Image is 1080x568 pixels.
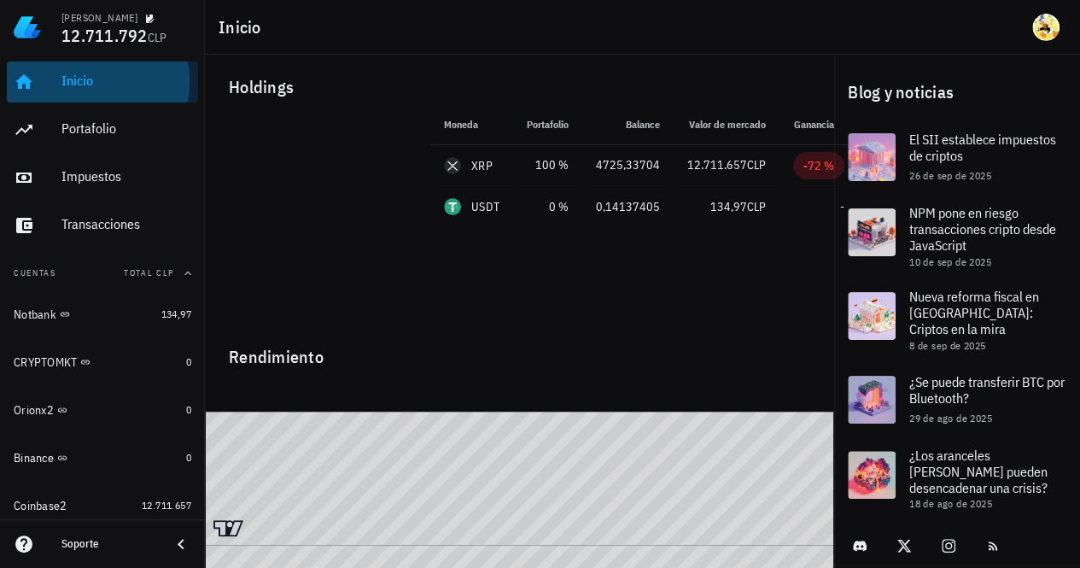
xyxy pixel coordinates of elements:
[834,65,1080,120] div: Blog y noticias
[7,157,198,198] a: Impuestos
[7,294,198,335] a: Notbank 134,97
[909,131,1056,164] span: El SII establece impuestos de criptos
[909,255,991,268] span: 10 de sep de 2025
[471,157,493,174] div: XRP
[527,156,569,174] div: 100 %
[747,199,766,214] span: CLP
[186,451,191,464] span: 0
[61,73,191,89] div: Inicio
[909,339,985,352] span: 8 de sep de 2025
[834,120,1080,195] a: El SII establece impuestos de criptos 26 de sep de 2025
[148,30,167,45] span: CLP
[7,485,198,526] a: Coinbase2 12.711.657
[61,11,137,25] div: [PERSON_NAME]
[14,403,54,418] div: Orionx2
[7,389,198,430] a: Orionx2 0
[834,195,1080,278] a: NPM pone en riesgo transacciones cripto desde JavaScript 10 de sep de 2025
[909,204,1056,254] span: NPM pone en riesgo transacciones cripto desde JavaScript
[909,412,992,425] span: 29 de ago de 2025
[582,104,674,145] th: Balance
[596,198,660,216] div: 0,14137405
[161,307,191,320] span: 134,97
[1032,14,1060,41] div: avatar
[803,157,834,174] div: -72 %
[596,156,660,174] div: 4725,33704
[213,520,243,536] a: Charting by TradingView
[444,157,461,174] div: XRP-icon
[61,216,191,232] div: Transacciones
[527,198,569,216] div: 0 %
[14,307,56,322] div: Notbank
[61,168,191,184] div: Impuestos
[834,437,1080,521] a: ¿Los aranceles [PERSON_NAME] pueden desencadenar una crisis? 18 de ago de 2025
[7,61,198,102] a: Inicio
[215,330,824,371] div: Rendimiento
[124,267,174,278] span: Total CLP
[215,60,824,114] div: Holdings
[186,403,191,416] span: 0
[909,447,1048,496] span: ¿Los aranceles [PERSON_NAME] pueden desencadenar una crisis?
[513,104,582,145] th: Portafolio
[687,157,747,173] span: 12.711.657
[61,537,157,551] div: Soporte
[14,451,54,466] div: Binance
[430,104,513,145] th: Moneda
[747,157,766,173] span: CLP
[7,205,198,246] a: Transacciones
[7,253,198,294] button: CuentasTotal CLP
[909,373,1065,407] span: ¿Se puede transferir BTC por Bluetooth?
[834,278,1080,362] a: Nueva reforma fiscal en [GEOGRAPHIC_DATA]: Criptos en la mira 8 de sep de 2025
[794,118,844,131] span: Ganancia
[186,355,191,368] span: 0
[471,198,499,215] div: USDT
[61,24,148,47] span: 12.711.792
[7,342,198,383] a: CRYPTOMKT 0
[674,104,779,145] th: Valor de mercado
[142,499,191,512] span: 12.711.657
[14,499,67,513] div: Coinbase2
[909,497,992,510] span: 18 de ago de 2025
[219,14,268,41] h1: Inicio
[7,109,198,150] a: Portafolio
[7,437,198,478] a: Binance 0
[710,199,747,214] span: 134,97
[14,355,77,370] div: CRYPTOMKT
[909,288,1039,337] span: Nueva reforma fiscal en [GEOGRAPHIC_DATA]: Criptos en la mira
[834,362,1080,437] a: ¿Se puede transferir BTC por Bluetooth? 29 de ago de 2025
[14,14,41,41] img: LedgiFi
[61,120,191,137] div: Portafolio
[909,169,991,182] span: 26 de sep de 2025
[444,198,461,215] div: USDT-icon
